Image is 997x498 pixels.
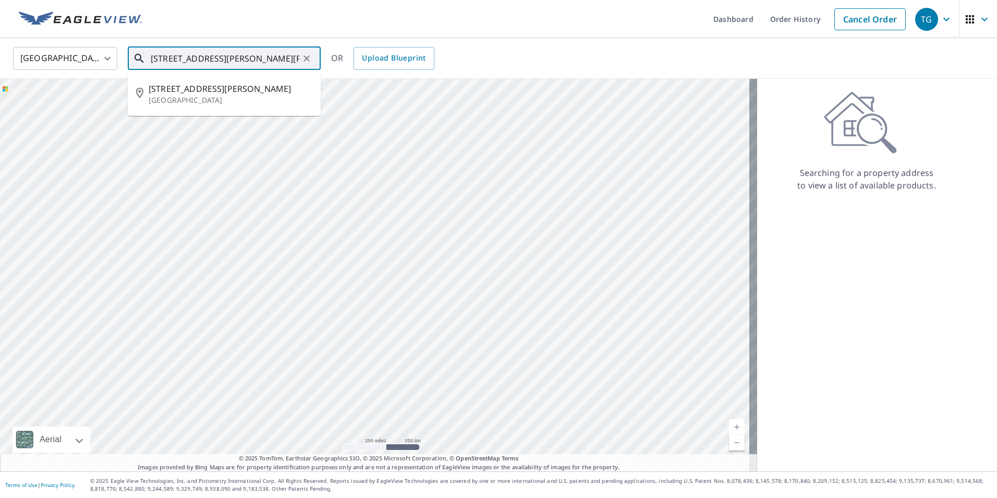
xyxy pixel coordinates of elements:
[90,477,992,493] p: © 2025 Eagle View Technologies, Inc. and Pictometry International Corp. All Rights Reserved. Repo...
[354,47,434,70] a: Upload Blueprint
[299,51,314,66] button: Clear
[362,52,425,65] span: Upload Blueprint
[149,95,312,105] p: [GEOGRAPHIC_DATA]
[797,167,937,192] p: Searching for a property address to view a list of available products.
[729,419,745,435] a: Current Level 5, Zoom In
[834,8,906,30] a: Cancel Order
[915,8,938,31] div: TG
[41,481,75,489] a: Privacy Policy
[502,454,519,462] a: Terms
[729,435,745,450] a: Current Level 5, Zoom Out
[5,481,38,489] a: Terms of Use
[239,454,519,463] span: © 2025 TomTom, Earthstar Geographics SIO, © 2025 Microsoft Corporation, ©
[13,426,90,453] div: Aerial
[456,454,500,462] a: OpenStreetMap
[37,426,65,453] div: Aerial
[19,11,142,27] img: EV Logo
[331,47,434,70] div: OR
[151,44,299,73] input: Search by address or latitude-longitude
[13,44,117,73] div: [GEOGRAPHIC_DATA]
[149,82,312,95] span: [STREET_ADDRESS][PERSON_NAME]
[5,482,75,488] p: |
